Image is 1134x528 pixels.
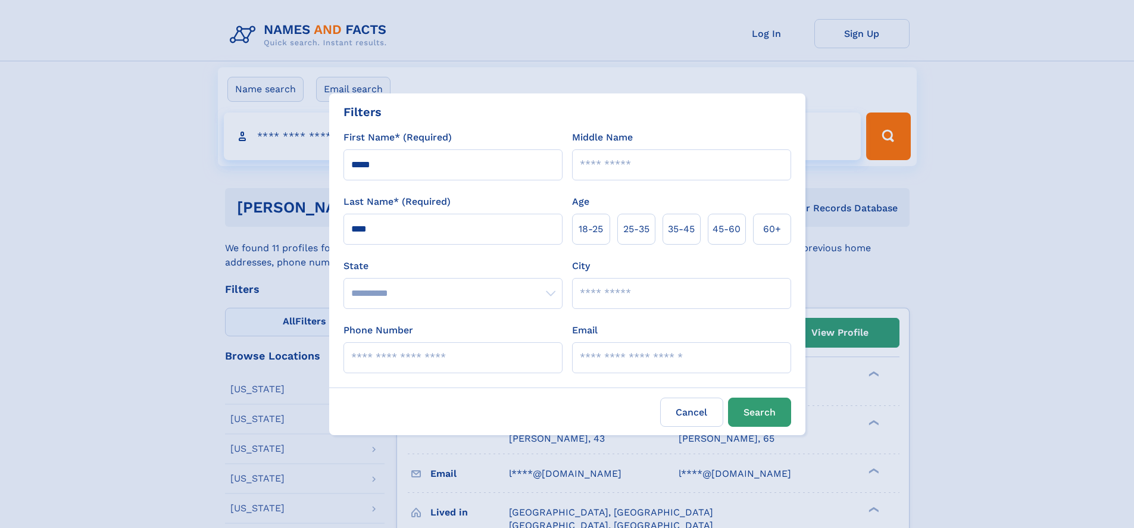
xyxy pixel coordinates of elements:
[343,259,563,273] label: State
[343,195,451,209] label: Last Name* (Required)
[763,222,781,236] span: 60+
[660,398,723,427] label: Cancel
[343,103,382,121] div: Filters
[343,323,413,338] label: Phone Number
[623,222,649,236] span: 25‑35
[572,195,589,209] label: Age
[579,222,603,236] span: 18‑25
[668,222,695,236] span: 35‑45
[572,130,633,145] label: Middle Name
[572,323,598,338] label: Email
[728,398,791,427] button: Search
[572,259,590,273] label: City
[343,130,452,145] label: First Name* (Required)
[713,222,741,236] span: 45‑60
